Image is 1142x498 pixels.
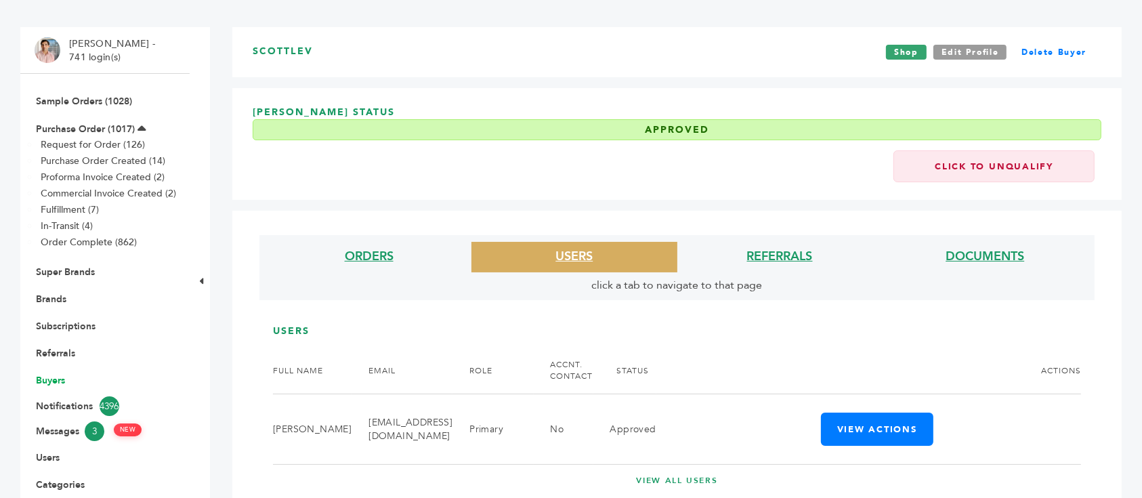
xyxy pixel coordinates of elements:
[41,187,176,200] a: Commercial Invoice Created (2)
[36,374,65,387] a: Buyers
[36,347,75,360] a: Referrals
[36,123,135,136] a: Purchase Order (1017)
[534,394,593,465] td: No
[452,348,533,394] th: ROLE
[253,119,1101,141] div: Approved
[41,220,93,232] a: In-Transit (4)
[946,248,1024,265] a: DOCUMENTS
[100,396,119,416] span: 4396
[345,248,394,265] a: ORDERS
[555,248,593,265] a: USERS
[452,394,533,465] td: Primary
[36,266,95,278] a: Super Brands
[36,396,174,416] a: Notifications4396
[593,394,656,465] td: Approved
[273,394,352,465] td: [PERSON_NAME]
[534,348,593,394] th: ACCNT. CONTACT
[41,138,145,151] a: Request for Order (126)
[886,45,927,60] a: Shop
[253,45,313,60] h3: Scottlev
[352,394,452,465] td: [EMAIL_ADDRESS][DOMAIN_NAME]
[273,475,1081,486] a: VIEW ALL USERS
[352,348,452,394] th: EMAIL
[747,248,813,265] a: REFERRALS
[36,293,66,306] a: Brands
[592,278,763,293] span: click a tab to navigate to that page
[273,348,352,394] th: FULL NAME
[41,154,165,167] a: Purchase Order Created (14)
[933,45,1007,60] a: Edit Profile
[114,423,142,436] span: NEW
[41,203,99,216] a: Fulfillment (7)
[36,478,85,491] a: Categories
[41,171,165,184] a: Proforma Invoice Created (2)
[1013,45,1095,60] a: Delete Buyer
[273,325,1081,348] h3: USERS
[893,150,1095,182] a: Click to Unqualify
[593,348,656,394] th: STATUS
[85,421,104,441] span: 3
[36,451,60,464] a: Users
[69,37,158,64] li: [PERSON_NAME] - 741 login(s)
[36,320,96,333] a: Subscriptions
[41,236,137,249] a: Order Complete (862)
[656,348,1081,394] th: ACTIONS
[36,421,174,441] a: Messages3 NEW
[821,413,933,446] button: View Actions
[36,95,132,108] a: Sample Orders (1028)
[253,106,1101,150] h3: [PERSON_NAME] Status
